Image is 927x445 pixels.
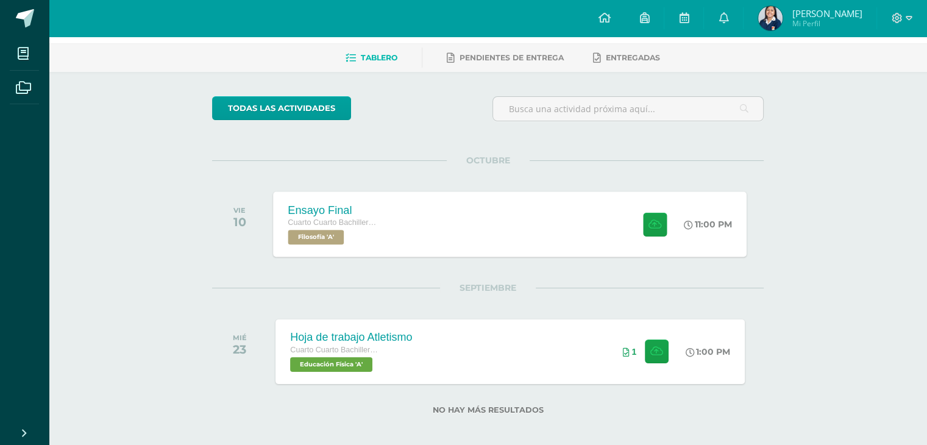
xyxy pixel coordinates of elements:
div: VIE [233,206,246,215]
span: Mi Perfil [792,18,862,29]
div: Hoja de trabajo Atletismo [290,331,412,344]
span: Cuarto Cuarto Bachillerato en Ciencias y Letras [290,346,382,354]
input: Busca una actividad próxima aquí... [493,97,763,121]
div: 1:00 PM [686,346,730,357]
a: Entregadas [593,48,660,68]
span: 1 [631,347,636,357]
div: 10 [233,215,246,229]
span: Pendientes de entrega [460,53,564,62]
div: Ensayo Final [288,204,381,216]
div: 11:00 PM [684,219,733,230]
label: No hay más resultados [212,405,764,415]
div: 23 [233,342,247,357]
span: SEPTIEMBRE [440,282,536,293]
a: todas las Actividades [212,96,351,120]
span: Tablero [361,53,397,62]
span: Entregadas [606,53,660,62]
div: Archivos entregados [622,347,636,357]
div: MIÉ [233,333,247,342]
span: OCTUBRE [447,155,530,166]
span: Filosofía 'A' [288,230,344,244]
a: Pendientes de entrega [447,48,564,68]
span: Cuarto Cuarto Bachillerato en Ciencias y Letras [288,218,381,227]
span: [PERSON_NAME] [792,7,862,20]
span: Educación Física 'A' [290,357,372,372]
img: 5203b0ba2940722a7766a360d72026f2.png [758,6,783,30]
a: Tablero [346,48,397,68]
